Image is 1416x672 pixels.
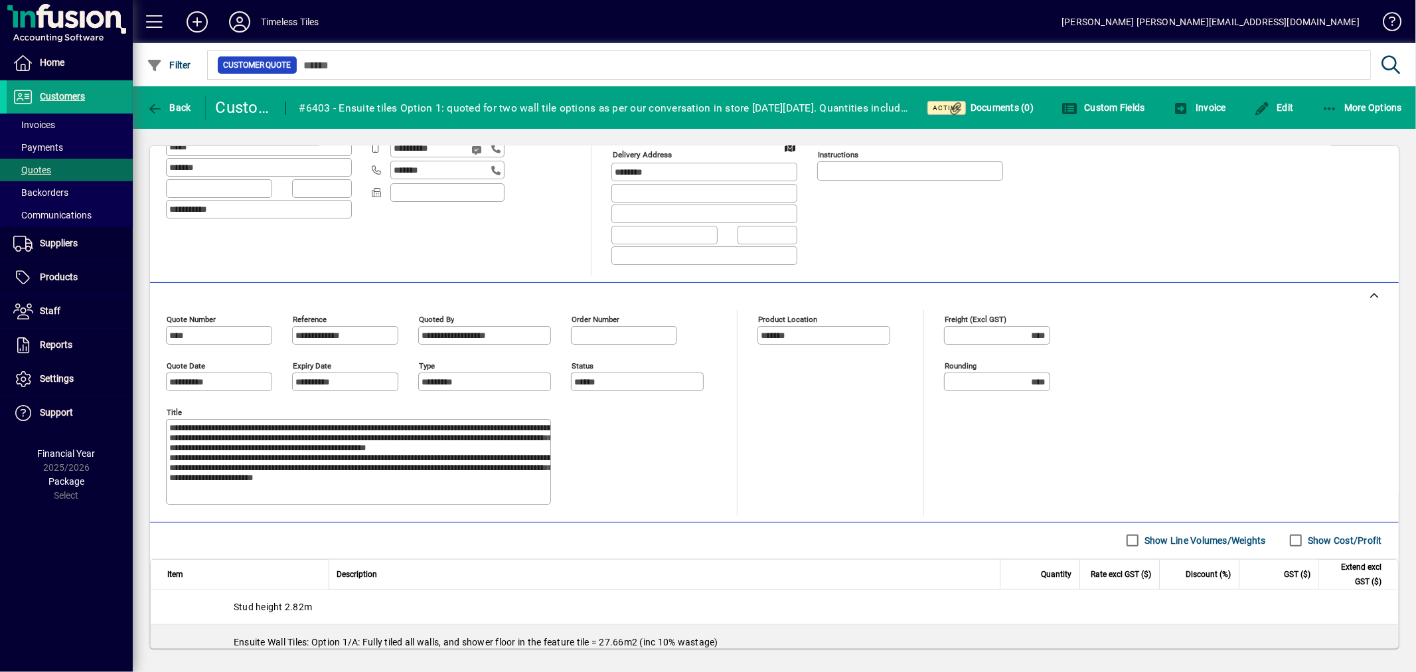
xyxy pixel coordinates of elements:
button: More Options [1318,96,1406,120]
mat-label: Rounding [945,361,977,370]
button: Invoice [1170,96,1229,120]
a: Backorders [7,181,133,204]
span: Extend excl GST ($) [1327,560,1381,589]
button: Edit [1251,96,1297,120]
span: Back [147,102,191,113]
span: Reports [40,339,72,350]
mat-label: Quoted by [419,314,454,323]
div: Stud height 2.82m [151,590,1398,624]
a: Suppliers [7,227,133,260]
a: Payments [7,136,133,159]
mat-label: Reference [293,314,327,323]
span: Item [167,567,183,582]
a: Invoices [7,114,133,136]
a: Products [7,261,133,294]
a: View on map [779,136,801,157]
span: Package [48,476,84,487]
span: Financial Year [38,448,96,459]
span: Customer Quote [223,58,291,72]
span: Support [40,407,73,418]
span: Edit [1254,102,1294,113]
mat-label: Product location [758,314,817,323]
mat-label: Quote date [167,361,205,370]
span: Home [40,57,64,68]
mat-label: Expiry date [293,361,331,370]
div: Timeless Tiles [261,11,319,33]
span: Documents (0) [947,102,1034,113]
app-page-header-button: Back [133,96,206,120]
label: Show Cost/Profit [1305,534,1382,547]
span: Suppliers [40,238,78,248]
div: #6403 - Ensuite tiles Option 1: quoted for two wall tile options as per our conversation in store... [299,98,911,119]
a: Staff [7,295,133,328]
div: [PERSON_NAME] [PERSON_NAME][EMAIL_ADDRESS][DOMAIN_NAME] [1062,11,1360,33]
mat-label: Quote number [167,314,216,323]
a: Reports [7,329,133,362]
label: Show Line Volumes/Weights [1142,534,1266,547]
span: Customers [40,91,85,102]
span: Quotes [13,165,51,175]
span: Discount (%) [1186,567,1231,582]
button: Back [143,96,195,120]
span: More Options [1322,102,1403,113]
div: Customer Quote [216,97,272,118]
a: Support [7,396,133,430]
button: Custom Fields [1058,96,1148,120]
mat-label: Instructions [818,150,858,159]
button: Send SMS [462,134,494,166]
span: Invoice [1173,102,1226,113]
span: Payments [13,142,63,153]
span: Communications [13,210,92,220]
span: Quantity [1041,567,1071,582]
mat-label: Type [419,361,435,370]
mat-label: Order number [572,314,619,323]
span: Rate excl GST ($) [1091,567,1151,582]
a: Communications [7,204,133,226]
mat-label: Freight (excl GST) [945,314,1006,323]
span: Products [40,272,78,282]
span: Settings [40,373,74,384]
button: Add [176,10,218,34]
button: Filter [143,53,195,77]
span: Custom Fields [1062,102,1145,113]
a: Quotes [7,159,133,181]
div: Ensuite Wall Tiles: Option 1/A: Fully tiled all walls, and shower floor in the feature tile = 27.... [151,625,1398,659]
span: Invoices [13,120,55,130]
span: Backorders [13,187,68,198]
a: Home [7,46,133,80]
a: Knowledge Base [1373,3,1399,46]
a: Settings [7,363,133,396]
mat-label: Status [572,361,593,370]
span: Filter [147,60,191,70]
mat-label: Title [167,407,182,416]
span: Staff [40,305,60,316]
span: Description [337,567,378,582]
button: Documents (0) [944,96,1037,120]
span: GST ($) [1284,567,1310,582]
button: Profile [218,10,261,34]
